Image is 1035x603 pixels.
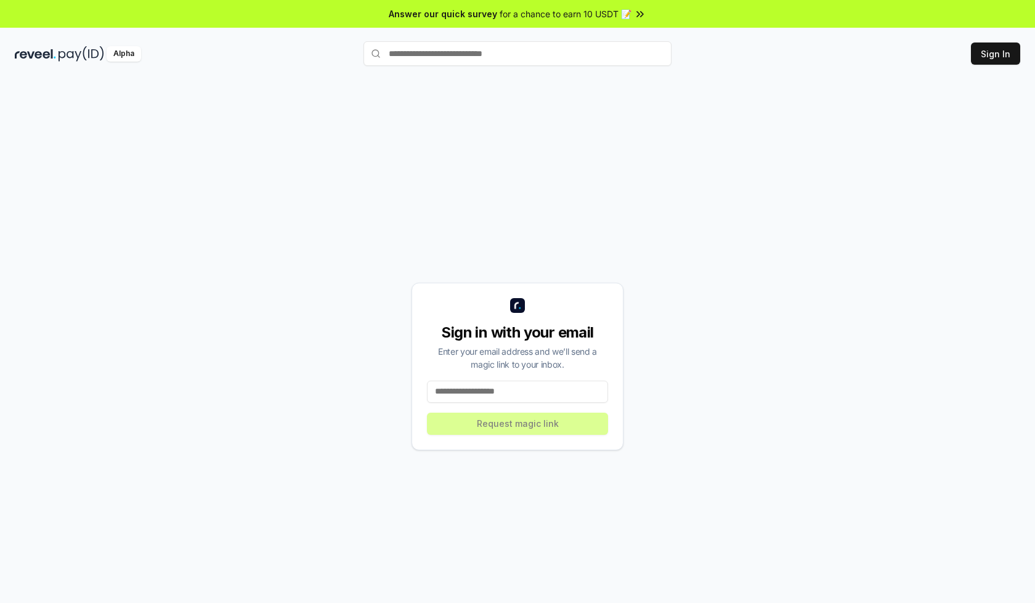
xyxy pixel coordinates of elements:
[15,46,56,62] img: reveel_dark
[971,42,1020,65] button: Sign In
[389,7,497,20] span: Answer our quick survey
[59,46,104,62] img: pay_id
[500,7,631,20] span: for a chance to earn 10 USDT 📝
[427,323,608,342] div: Sign in with your email
[427,345,608,371] div: Enter your email address and we’ll send a magic link to your inbox.
[107,46,141,62] div: Alpha
[510,298,525,313] img: logo_small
